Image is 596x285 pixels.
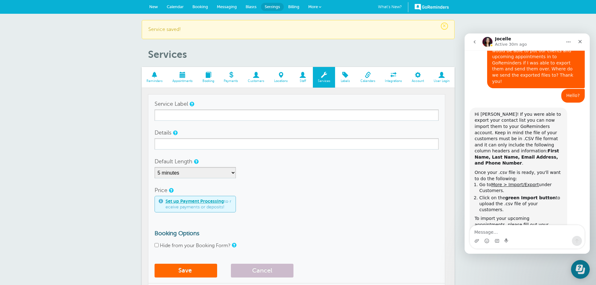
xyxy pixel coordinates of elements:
[293,67,313,88] a: Staff
[10,182,98,213] div: To import your upcoming appointments, please fill out your appointment details using the attached...
[269,67,293,88] a: Locations
[197,67,219,88] a: Booking
[155,130,171,135] label: Details
[155,230,439,237] h3: Booking Options
[201,79,216,83] span: Booking
[145,79,165,83] span: Reminders
[155,187,167,193] label: Price
[149,4,158,9] span: New
[171,79,194,83] span: Appointments
[246,79,266,83] span: Customers
[155,159,192,164] label: Default Length
[265,4,280,9] span: Settings
[10,205,15,210] button: Upload attachment
[167,67,197,88] a: Appointments
[465,33,590,254] iframe: Intercom live chat
[246,4,257,9] span: Blasts
[173,131,177,135] a: The service details will be added to your customer's reminder message if you add the Service tag ...
[217,4,237,9] span: Messaging
[10,136,98,148] div: Once your .csv file is ready, you'll want to do the following:
[142,67,168,88] a: Reminders
[5,192,120,202] textarea: Message…
[355,67,380,88] a: Calendars
[160,243,231,248] label: Hide from your Booking Form?
[155,101,188,107] label: Service Label
[231,264,293,277] button: Cancel
[10,78,98,133] div: Hi [PERSON_NAME]! If you were able to export your contact list you can now import them to your Go...
[410,79,426,83] span: Account
[5,74,103,242] div: Hi [PERSON_NAME]! If you were able to export your contact list you can now import them to your Go...
[27,149,74,154] a: More > Import/Export
[432,79,451,83] span: User Login
[219,67,243,88] a: Payments
[407,67,429,88] a: Account
[222,79,240,83] span: Payments
[148,48,455,60] h1: Services
[243,67,269,88] a: Customers
[378,2,408,12] a: What's New?
[15,161,98,179] li: Click on the to upload the .csv file of your customers.
[148,27,448,33] p: Service saved!
[232,243,236,247] a: Check the box to hide this service from customers using your booking form.
[190,102,193,106] a: The service label is not visible to your customer. You will use it to select a service in the app...
[5,74,120,256] div: Jocelle says…
[296,79,310,83] span: Staff
[169,188,173,192] a: An optional default price for appointments for the service. (You can override this default price ...
[359,79,377,83] span: Calendars
[107,202,117,212] button: Send a message…
[155,264,217,277] button: Save
[571,260,590,279] iframe: Resource center
[41,162,91,167] b: green Import button
[30,205,35,210] button: Gif picker
[167,4,184,9] span: Calendar
[40,205,45,210] button: Start recording
[383,79,404,83] span: Integrations
[273,79,290,83] span: Locations
[194,160,198,164] a: An optional default setting for how long an appointment for this service takes. This can be overr...
[10,115,94,132] b: First Name, Last Name, Email Address, and Phone Number
[288,4,299,9] span: Billing
[441,23,448,30] span: ×
[429,67,455,88] a: User Login
[338,79,352,83] span: Labels
[20,205,25,210] button: Emoji picker
[308,4,318,9] span: More
[335,67,355,88] a: Labels
[166,199,224,204] a: Set up Payment Processing
[166,199,232,210] span: to receive payments or deposits!
[380,67,407,88] a: Integrations
[316,79,332,83] span: Services
[261,3,284,11] a: Settings
[192,4,208,9] span: Booking
[15,148,98,160] li: Go to under Customers.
